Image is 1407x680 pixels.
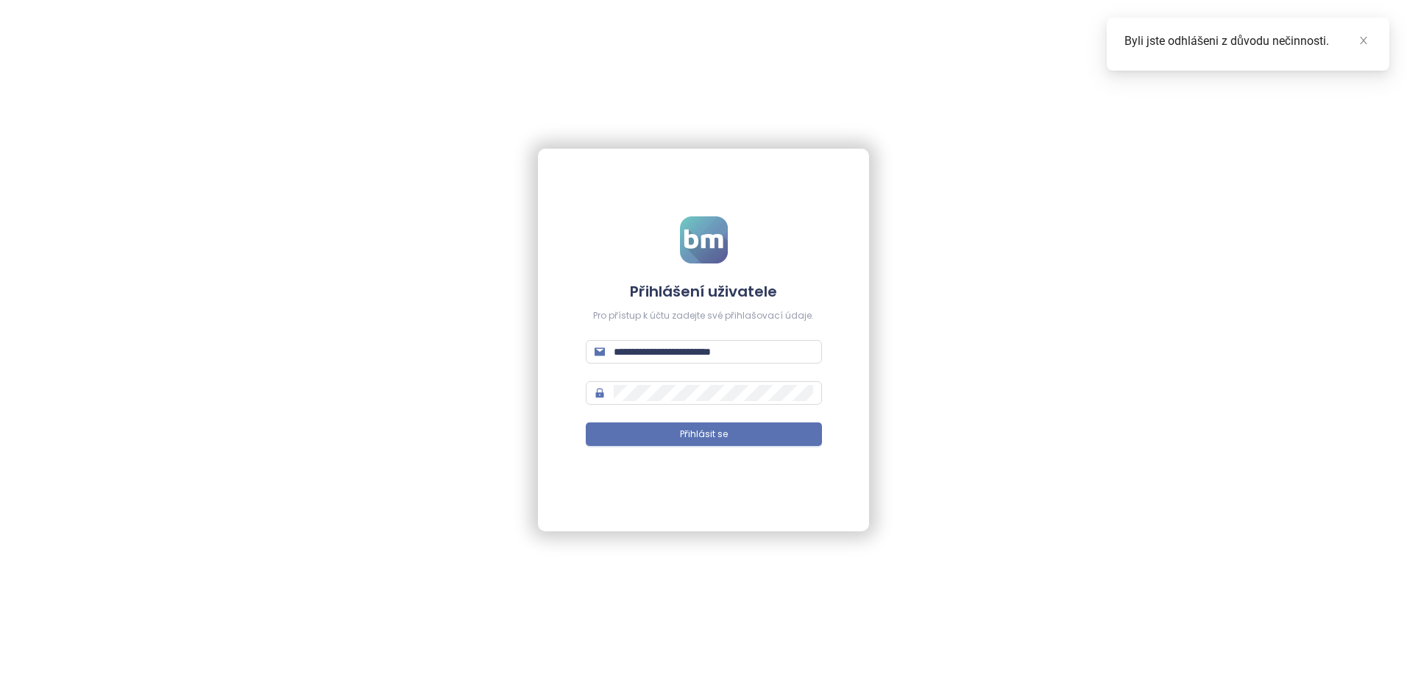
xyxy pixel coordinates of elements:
[1358,35,1369,46] span: close
[595,347,605,357] span: mail
[586,309,822,323] div: Pro přístup k účtu zadejte své přihlašovací údaje.
[680,216,728,263] img: logo
[1124,32,1372,50] div: Byli jste odhlášeni z důvodu nečinnosti.
[586,281,822,302] h4: Přihlášení uživatele
[595,388,605,398] span: lock
[586,422,822,446] button: Přihlásit se
[680,428,728,442] span: Přihlásit se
